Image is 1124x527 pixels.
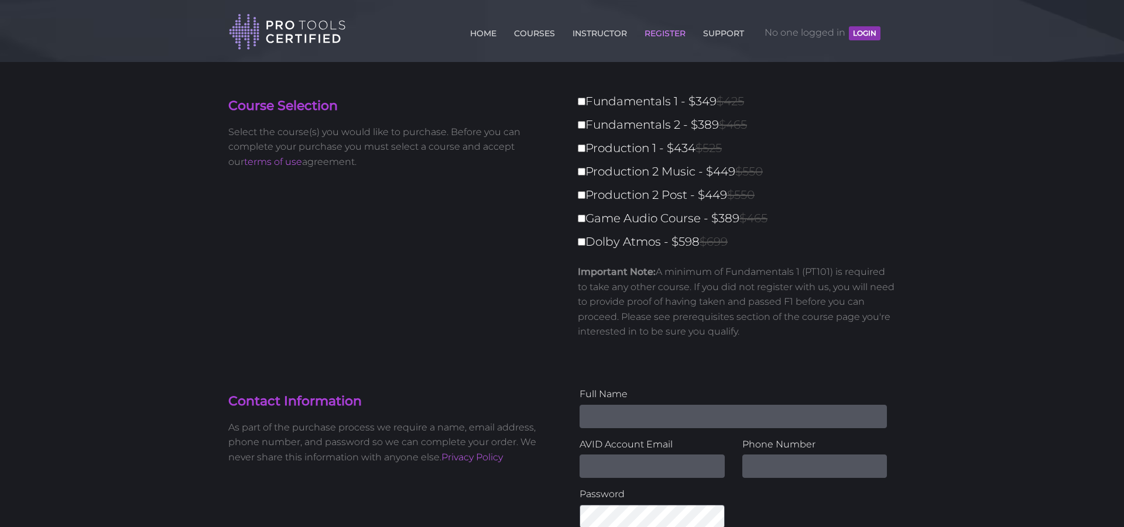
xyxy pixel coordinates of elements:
strong: Important Note: [578,266,656,277]
p: A minimum of Fundamentals 1 (PT101) is required to take any other course. If you did not register... [578,264,896,339]
span: $550 [727,188,755,202]
span: $425 [717,94,744,108]
label: Password [580,487,725,502]
span: $465 [739,211,767,225]
input: Fundamentals 1 - $349$425 [578,98,585,105]
a: HOME [467,22,499,40]
a: SUPPORT [700,22,747,40]
span: $525 [695,141,722,155]
p: As part of the purchase process we require a name, email address, phone number, and password so w... [228,420,553,465]
label: Fundamentals 1 - $349 [578,91,903,112]
a: COURSES [511,22,558,40]
span: $699 [700,235,728,249]
input: Dolby Atmos - $598$699 [578,238,585,246]
a: INSTRUCTOR [570,22,630,40]
img: Pro Tools Certified Logo [229,13,346,51]
input: Game Audio Course - $389$465 [578,215,585,222]
h4: Course Selection [228,97,553,115]
label: Production 2 Post - $449 [578,185,903,205]
button: LOGIN [849,26,880,40]
label: Fundamentals 2 - $389 [578,115,903,135]
label: Game Audio Course - $389 [578,208,903,229]
label: Full Name [580,387,887,402]
p: Select the course(s) you would like to purchase. Before you can complete your purchase you must s... [228,125,553,170]
label: Dolby Atmos - $598 [578,232,903,252]
h4: Contact Information [228,392,553,411]
a: Privacy Policy [441,452,503,463]
label: Production 1 - $434 [578,138,903,159]
label: Phone Number [742,437,887,452]
label: Production 2 Music - $449 [578,161,903,182]
input: Production 1 - $434$525 [578,144,585,152]
a: REGISTER [642,22,688,40]
span: No one logged in [765,15,880,50]
span: $465 [719,118,747,132]
input: Production 2 Music - $449$550 [578,168,585,175]
input: Production 2 Post - $449$550 [578,191,585,199]
a: terms of use [244,156,302,167]
label: AVID Account Email [580,437,725,452]
input: Fundamentals 2 - $389$465 [578,121,585,129]
span: $550 [735,164,763,178]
